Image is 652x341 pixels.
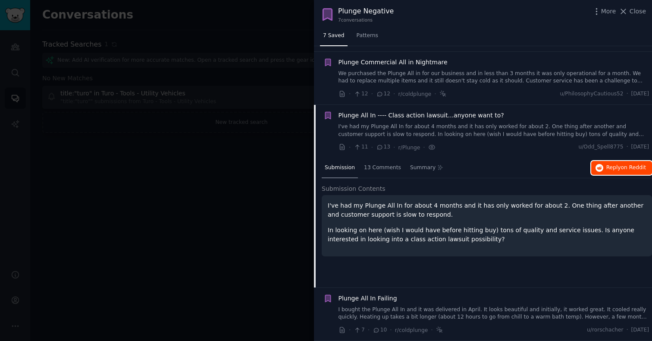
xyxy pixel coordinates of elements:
span: · [627,143,628,151]
button: Replyon Reddit [591,161,652,175]
span: 12 [376,90,390,98]
span: · [627,326,628,334]
a: Plunge All In Failing [339,294,397,303]
span: r/Plunge [398,145,420,151]
span: 10 [373,326,387,334]
span: More [601,7,616,16]
span: on Reddit [621,164,646,170]
span: u/PhilosophyCautious52 [560,90,623,98]
span: r/coldplunge [398,91,432,97]
button: More [592,7,616,16]
p: I've had my Plunge All In for about 4 months and it has only worked for about 2. One thing after ... [328,201,646,219]
span: · [431,325,433,335]
span: 13 Comments [364,164,401,172]
a: I've had my Plunge All In for about 4 months and it has only worked for about 2. One thing after ... [339,123,649,138]
a: Plunge Commercial All in Nightmare [339,58,448,67]
span: u/Odd_Spell8775 [578,143,623,151]
p: In looking on here (wish I would have before hitting buy) tons of quality and service issues. Is ... [328,226,646,244]
a: 7 Saved [320,29,348,47]
span: Close [630,7,646,16]
span: Submission [325,164,355,172]
span: · [349,143,351,152]
span: · [371,89,373,98]
span: Patterns [357,32,378,40]
span: Reply [606,164,646,172]
span: Submission Contents [322,184,386,193]
span: 7 [354,326,364,334]
span: [DATE] [631,143,649,151]
span: r/coldplunge [395,327,428,333]
span: · [393,143,395,152]
button: Close [619,7,646,16]
span: · [434,89,436,98]
a: We purchased the Plunge All in for our business and in less than 3 months it was only operational... [339,70,649,85]
span: · [390,325,392,335]
a: I bought the Plunge All In and it was delivered in April. It looks beautiful and initially, it wo... [339,306,649,321]
span: u/rorschacher [587,326,624,334]
span: · [371,143,373,152]
span: [DATE] [631,326,649,334]
span: 13 [376,143,390,151]
span: 11 [354,143,368,151]
span: 7 Saved [323,32,345,40]
span: [DATE] [631,90,649,98]
div: Plunge Negative [338,6,394,17]
span: · [349,89,351,98]
span: · [423,143,425,152]
a: Plunge All In ---- Class action lawsuit...anyone want to? [339,111,504,120]
span: · [368,325,370,335]
span: Summary [410,164,436,172]
div: 7 conversation s [338,17,394,23]
span: · [393,89,395,98]
span: 12 [354,90,368,98]
a: Patterns [354,29,381,47]
span: · [627,90,628,98]
span: · [349,325,351,335]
